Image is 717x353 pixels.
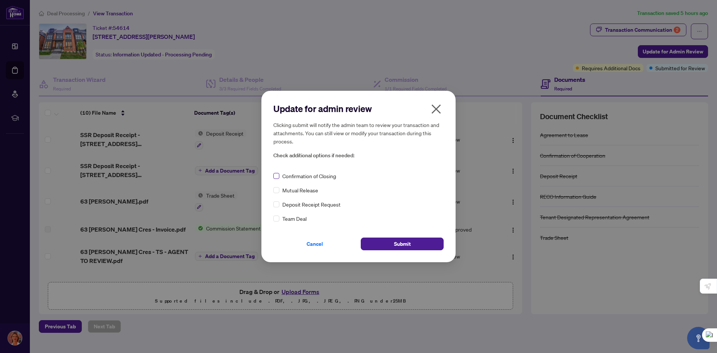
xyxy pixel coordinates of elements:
[282,214,307,223] span: Team Deal
[282,172,336,180] span: Confirmation of Closing
[282,200,341,208] span: Deposit Receipt Request
[282,186,318,194] span: Mutual Release
[430,103,442,115] span: close
[361,238,444,250] button: Submit
[273,151,444,160] span: Check additional options if needed:
[307,238,323,250] span: Cancel
[273,121,444,145] h5: Clicking submit will notify the admin team to review your transaction and attachments. You can st...
[394,238,411,250] span: Submit
[273,238,356,250] button: Cancel
[273,103,444,115] h2: Update for admin review
[687,327,710,349] button: Open asap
